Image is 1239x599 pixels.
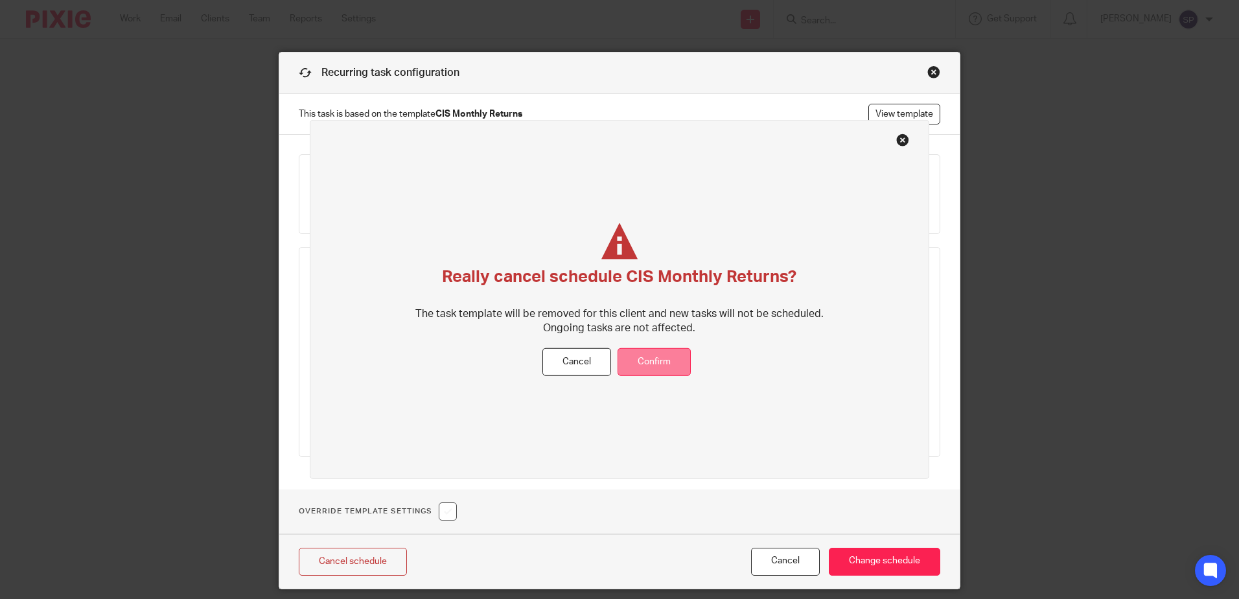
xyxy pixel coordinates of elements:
span: This task is based on the template [299,108,522,121]
span: Really cancel schedule CIS Monthly Returns? [442,268,796,285]
input: Change schedule [829,548,940,576]
h1: Override Template Settings [299,502,457,521]
h1: Recurring task configuration [299,65,459,80]
strong: CIS Monthly Returns [435,110,522,119]
a: View template [868,104,940,124]
button: Cancel [751,548,820,576]
a: Cancel schedule [299,548,407,576]
p: The task template will be removed for this client and new tasks will not be scheduled. Ongoing ta... [403,307,836,335]
button: Confirm [618,348,691,376]
div: Close this dialog window [927,65,940,78]
button: Cancel [542,348,611,376]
